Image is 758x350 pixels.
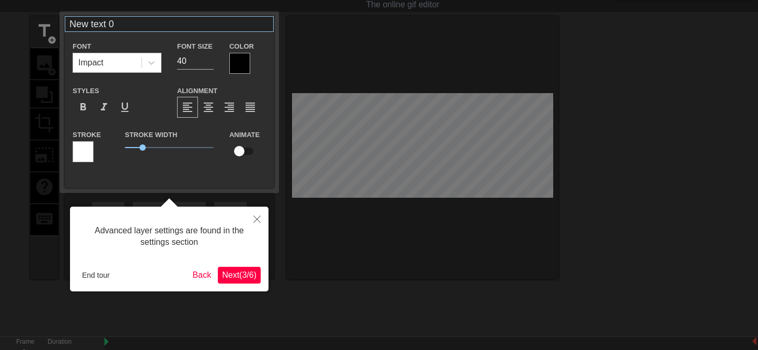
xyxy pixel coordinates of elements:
[229,130,260,140] label: Animate
[48,36,56,44] span: add_circle
[77,101,89,114] span: format_bold
[78,267,114,283] button: End tour
[222,270,256,279] span: Next ( 3 / 6 )
[98,101,110,114] span: format_italic
[181,101,194,114] span: format_align_left
[73,130,101,140] label: Stroke
[73,86,99,96] label: Styles
[177,41,213,52] label: Font Size
[125,130,177,140] label: Stroke Width
[73,41,91,52] label: Font
[202,101,215,114] span: format_align_center
[34,21,54,41] span: title
[218,267,261,284] button: Next
[189,267,216,284] button: Back
[78,57,103,69] div: Impact
[48,339,72,345] label: Duration
[78,214,261,259] div: Advanced layer settings are found in the settings section
[177,86,217,96] label: Alignment
[119,101,131,114] span: format_underline
[244,101,256,114] span: format_align_justify
[246,207,269,231] button: Close
[752,337,756,345] img: bound-end.png
[229,41,254,52] label: Color
[223,101,236,114] span: format_align_right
